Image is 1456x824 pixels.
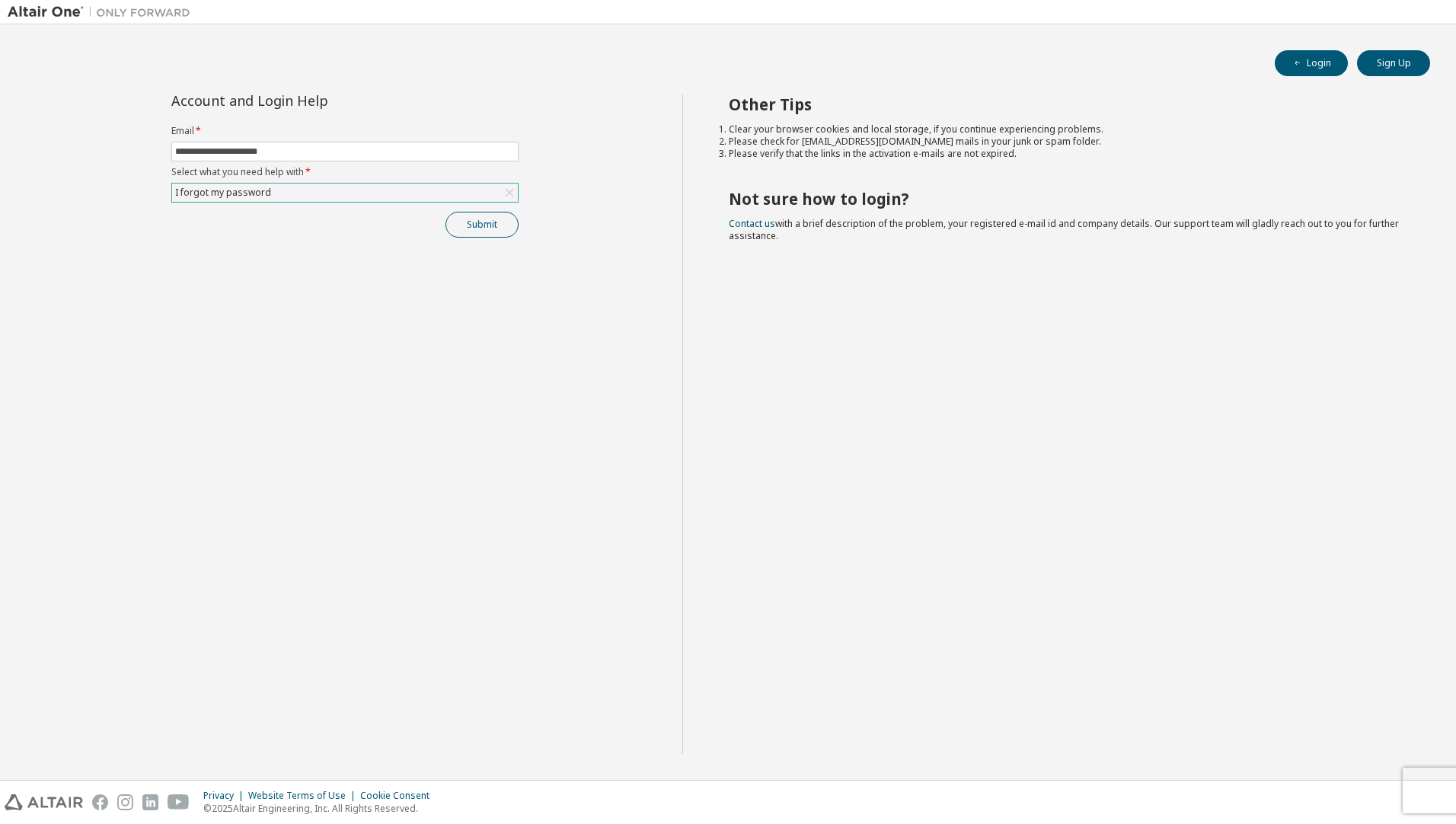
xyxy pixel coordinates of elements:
[729,148,1403,160] li: Please verify that the links in the activation e-mails are not expired.
[729,123,1403,136] li: Clear your browser cookies and local storage, if you continue experiencing problems.
[168,794,190,810] img: youtube.svg
[142,794,158,810] img: linkedin.svg
[171,125,519,137] label: Email
[92,794,108,810] img: facebook.svg
[360,790,439,802] div: Cookie Consent
[173,184,273,201] div: I forgot my password
[729,94,1403,114] h2: Other Tips
[171,94,449,107] div: Account and Login Help
[117,794,133,810] img: instagram.svg
[203,802,439,815] p: © 2025 Altair Engineering, Inc. All Rights Reserved.
[5,794,83,810] img: altair_logo.svg
[1357,50,1430,76] button: Sign Up
[729,136,1403,148] li: Please check for [EMAIL_ADDRESS][DOMAIN_NAME] mails in your junk or spam folder.
[729,189,1403,209] h2: Not sure how to login?
[172,184,518,202] div: I forgot my password
[729,217,775,230] a: Contact us
[248,790,360,802] div: Website Terms of Use
[8,5,198,20] img: Altair One
[1275,50,1348,76] button: Login
[203,790,248,802] div: Privacy
[171,166,519,178] label: Select what you need help with
[445,212,519,238] button: Submit
[729,217,1399,242] span: with a brief description of the problem, your registered e-mail id and company details. Our suppo...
